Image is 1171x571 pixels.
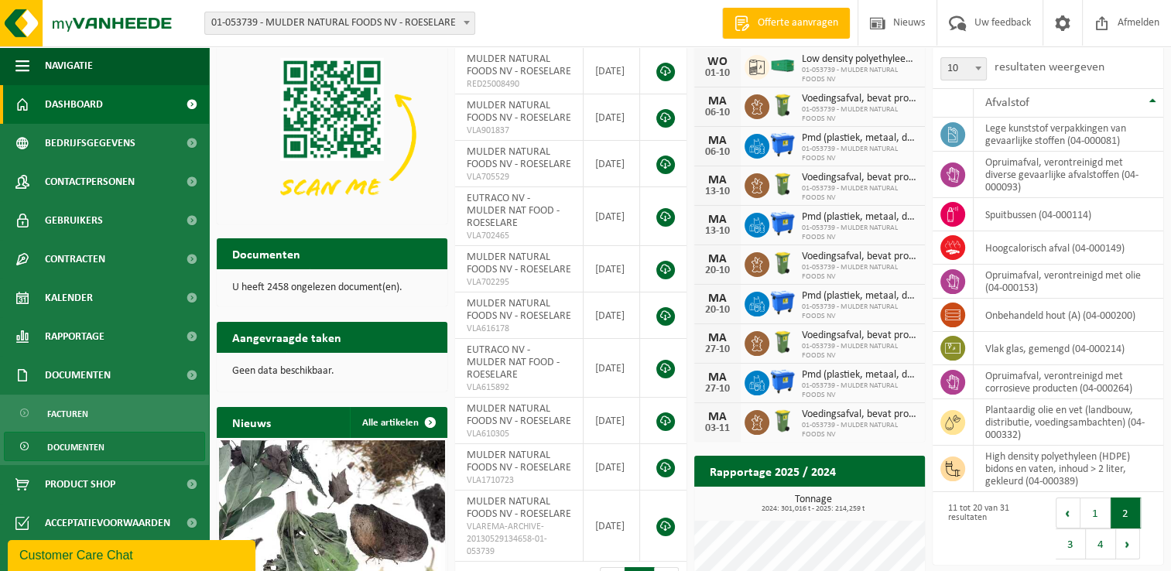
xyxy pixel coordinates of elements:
span: 01-053739 - MULDER NATURAL FOODS NV [802,105,917,124]
div: 03-11 [702,423,733,434]
span: Pmd (plastiek, metaal, drankkartons) (bedrijven) [802,290,917,303]
span: 01-053739 - MULDER NATURAL FOODS NV [802,263,917,282]
span: 01-053739 - MULDER NATURAL FOODS NV - ROESELARE [205,12,474,34]
span: Navigatie [45,46,93,85]
span: Contracten [45,240,105,279]
span: 01-053739 - MULDER NATURAL FOODS NV [802,381,917,400]
span: MULDER NATURAL FOODS NV - ROESELARE [467,100,571,124]
span: MULDER NATURAL FOODS NV - ROESELARE [467,496,571,520]
span: 01-053739 - MULDER NATURAL FOODS NV - ROESELARE [204,12,475,35]
span: 2024: 301,016 t - 2025: 214,259 t [702,505,925,513]
span: 01-053739 - MULDER NATURAL FOODS NV [802,66,917,84]
span: VLA616178 [467,323,571,335]
iframe: chat widget [8,537,259,571]
img: WB-0140-HPE-GN-50 [769,171,796,197]
img: Download de VHEPlus App [217,48,447,221]
span: Acceptatievoorwaarden [45,504,170,542]
a: Alle artikelen [350,407,446,438]
span: MULDER NATURAL FOODS NV - ROESELARE [467,298,571,322]
td: opruimafval, verontreinigd met diverse gevaarlijke afvalstoffen (04-000093) [974,152,1163,198]
div: MA [702,371,733,384]
td: [DATE] [584,187,640,246]
button: 4 [1086,528,1116,559]
img: WB-0140-HPE-GN-50 [769,92,796,118]
div: 20-10 [702,265,733,276]
div: 13-10 [702,186,733,197]
span: Documenten [47,433,104,462]
span: Voedingsafval, bevat producten van dierlijke oorsprong, onverpakt, categorie 3 [802,330,917,342]
div: 13-10 [702,226,733,237]
td: [DATE] [584,141,640,187]
td: opruimafval, verontreinigd met corrosieve producten (04-000264) [974,365,1163,399]
span: Pmd (plastiek, metaal, drankkartons) (bedrijven) [802,211,917,224]
img: WB-1100-HPE-BE-01 [769,210,796,237]
p: Geen data beschikbaar. [232,366,432,377]
td: onbehandeld hout (A) (04-000200) [974,299,1163,332]
a: Bekijk rapportage [810,486,923,517]
td: [DATE] [584,444,640,491]
span: MULDER NATURAL FOODS NV - ROESELARE [467,251,571,275]
td: [DATE] [584,292,640,339]
span: VLAREMA-ARCHIVE-20130529134658-01-053739 [467,521,571,558]
span: VLA610305 [467,428,571,440]
a: Facturen [4,398,205,428]
span: 01-053739 - MULDER NATURAL FOODS NV [802,145,917,163]
h2: Nieuws [217,407,286,437]
span: Voedingsafval, bevat producten van dierlijke oorsprong, onverpakt, categorie 3 [802,409,917,421]
span: VLA615892 [467,381,571,394]
div: MA [702,253,733,265]
span: Documenten [45,356,111,395]
span: EUTRACO NV - MULDER NAT FOOD - ROESELARE [467,344,560,381]
td: high density polyethyleen (HDPE) bidons en vaten, inhoud > 2 liter, gekleurd (04-000389) [974,446,1163,492]
td: [DATE] [584,48,640,94]
td: [DATE] [584,246,640,292]
span: Low density polyethyleen (ldpe) folie, los, gekleurd [802,53,917,66]
td: vlak glas, gemengd (04-000214) [974,332,1163,365]
td: spuitbussen (04-000114) [974,198,1163,231]
div: MA [702,411,733,423]
span: 10 [940,57,987,80]
span: Bedrijfsgegevens [45,124,135,162]
span: 01-053739 - MULDER NATURAL FOODS NV [802,224,917,242]
div: 11 tot 20 van 31 resultaten [940,496,1040,561]
span: Contactpersonen [45,162,135,201]
span: VLA702295 [467,276,571,289]
h2: Rapportage 2025 / 2024 [694,456,851,486]
span: Product Shop [45,465,115,504]
button: Next [1116,528,1140,559]
img: HK-XC-40-GN-00 [769,59,796,73]
h3: Tonnage [702,494,925,513]
td: [DATE] [584,94,640,141]
div: MA [702,174,733,186]
span: Pmd (plastiek, metaal, drankkartons) (bedrijven) [802,369,917,381]
div: MA [702,292,733,305]
span: MULDER NATURAL FOODS NV - ROESELARE [467,403,571,427]
div: 27-10 [702,384,733,395]
img: WB-1100-HPE-BE-01 [769,289,796,316]
img: WB-0140-HPE-GN-50 [769,408,796,434]
img: WB-0140-HPE-GN-50 [769,250,796,276]
span: Gebruikers [45,201,103,240]
span: Offerte aanvragen [754,15,842,31]
span: RED25008490 [467,78,571,91]
div: 01-10 [702,68,733,79]
td: plantaardig olie en vet (landbouw, distributie, voedingsambachten) (04-000332) [974,399,1163,446]
span: Voedingsafval, bevat producten van dierlijke oorsprong, onverpakt, categorie 3 [802,93,917,105]
div: 27-10 [702,344,733,355]
span: VLA702465 [467,230,571,242]
td: [DATE] [584,491,640,562]
span: Afvalstof [985,97,1029,109]
img: WB-1100-HPE-BE-01 [769,132,796,158]
div: MA [702,95,733,108]
button: 2 [1111,497,1141,528]
button: 1 [1080,497,1111,528]
span: 10 [941,58,986,80]
span: Dashboard [45,85,103,124]
span: MULDER NATURAL FOODS NV - ROESELARE [467,146,571,170]
span: Rapportage [45,317,104,356]
a: Documenten [4,432,205,461]
span: 01-053739 - MULDER NATURAL FOODS NV [802,303,917,321]
span: VLA705529 [467,171,571,183]
td: opruimafval, verontreinigd met olie (04-000153) [974,265,1163,299]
